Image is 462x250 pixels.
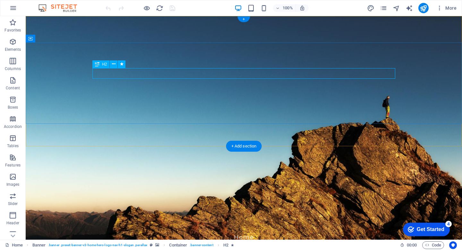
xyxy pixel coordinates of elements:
span: Code [425,241,441,249]
button: Code [422,241,444,249]
p: Columns [5,66,21,71]
img: Editor Logo [37,4,85,12]
p: Images [6,182,20,187]
p: Elements [5,47,21,52]
div: + Add section [226,141,262,152]
span: . banner-content [190,241,213,249]
button: publish [418,3,429,13]
button: pages [380,4,388,12]
i: Reload page [156,4,163,12]
a: Click to cancel selection. Double-click to open Pages [5,241,23,249]
p: Favorites [4,28,21,33]
button: Click here to leave preview mode and continue editing [143,4,150,12]
i: AI Writer [406,4,413,12]
button: 100% [273,4,296,12]
i: Element contains an animation [231,243,234,247]
p: Content [6,85,20,91]
span: Click to select. Double-click to edit [223,241,228,249]
i: Design (Ctrl+Alt+Y) [367,4,374,12]
span: : [411,243,412,247]
button: reload [156,4,163,12]
p: Boxes [8,105,18,110]
button: navigator [393,4,400,12]
button: design [367,4,375,12]
p: Features [5,163,21,168]
span: H2 [102,62,107,66]
i: Publish [420,4,427,12]
span: More [436,5,457,11]
p: Slider [8,201,18,206]
i: This element is a customizable preset [150,243,153,247]
i: This element contains a background [155,243,159,247]
span: . banner .preset-banner-v3-home-hero-logo-nav-h1-slogan .parallax [48,241,147,249]
div: Get Started [19,7,47,13]
i: On resize automatically adjust zoom level to fit chosen device. [299,5,305,11]
div: 4 [47,1,54,8]
span: Click to select. Double-click to edit [169,241,187,249]
div: Get Started 4 items remaining, 20% complete [5,3,52,17]
button: More [434,3,459,13]
button: Usercentrics [449,241,457,249]
p: Tables [7,143,19,148]
p: Header [6,220,19,226]
h6: 100% [283,4,293,12]
div: + [237,16,250,22]
h6: Session time [400,241,417,249]
i: Pages (Ctrl+Alt+S) [380,4,387,12]
button: text_generator [406,4,413,12]
nav: breadcrumb [32,241,234,249]
p: Accordion [4,124,22,129]
span: 00 00 [407,241,417,249]
span: Click to select. Double-click to edit [32,241,46,249]
i: Navigator [393,4,400,12]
